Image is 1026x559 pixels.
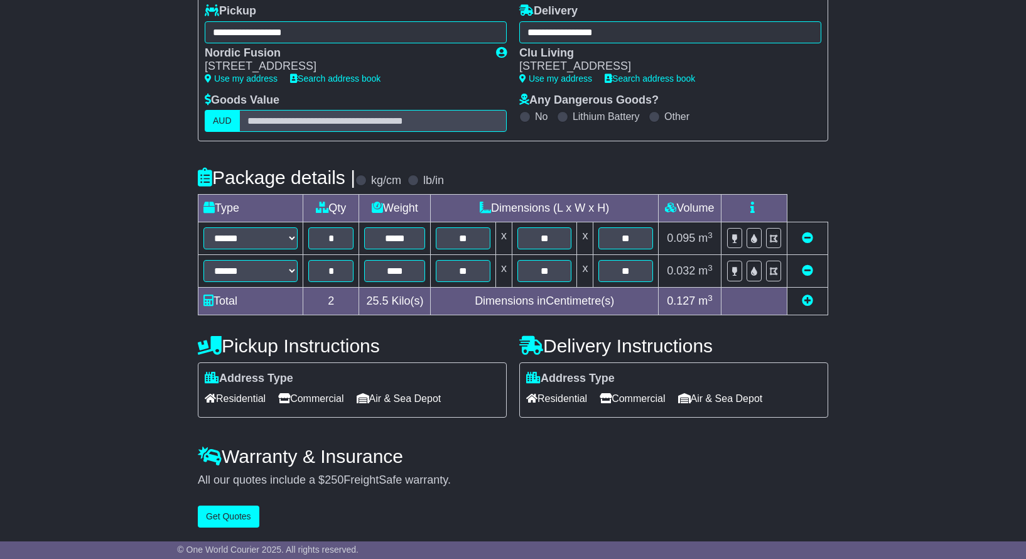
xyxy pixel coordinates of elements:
td: Type [198,195,303,222]
div: [STREET_ADDRESS] [205,60,483,73]
span: m [698,232,713,244]
button: Get Quotes [198,506,259,528]
label: Any Dangerous Goods? [519,94,659,107]
label: Goods Value [205,94,279,107]
span: Commercial [278,389,343,408]
span: m [698,295,713,307]
a: Search address book [290,73,381,84]
a: Search address book [605,73,695,84]
a: Add new item [802,295,813,307]
span: Air & Sea Depot [678,389,763,408]
h4: Warranty & Insurance [198,446,828,467]
td: Weight [359,195,431,222]
span: 0.127 [667,295,695,307]
span: 25.5 [366,295,388,307]
td: x [577,255,593,288]
h4: Package details | [198,167,355,188]
td: Dimensions in Centimetre(s) [431,288,659,315]
sup: 3 [708,231,713,240]
sup: 3 [708,263,713,273]
td: Total [198,288,303,315]
div: Nordic Fusion [205,46,483,60]
span: Residential [205,389,266,408]
span: Commercial [600,389,665,408]
label: lb/in [423,174,444,188]
td: x [495,255,512,288]
td: Qty [303,195,359,222]
a: Remove this item [802,264,813,277]
label: Delivery [519,4,578,18]
label: Pickup [205,4,256,18]
div: [STREET_ADDRESS] [519,60,809,73]
td: Volume [658,195,721,222]
a: Use my address [205,73,278,84]
label: kg/cm [371,174,401,188]
sup: 3 [708,293,713,303]
div: Clu Living [519,46,809,60]
td: 2 [303,288,359,315]
label: Address Type [205,372,293,386]
div: All our quotes include a $ FreightSafe warranty. [198,474,828,487]
span: m [698,264,713,277]
td: Dimensions (L x W x H) [431,195,659,222]
h4: Delivery Instructions [519,335,828,356]
span: 0.095 [667,232,695,244]
a: Remove this item [802,232,813,244]
a: Use my address [519,73,592,84]
label: Lithium Battery [573,111,640,122]
span: Air & Sea Depot [357,389,441,408]
h4: Pickup Instructions [198,335,507,356]
span: 0.032 [667,264,695,277]
td: x [577,222,593,255]
span: 250 [325,474,343,486]
label: AUD [205,110,240,132]
td: Kilo(s) [359,288,431,315]
span: © One World Courier 2025. All rights reserved. [177,545,359,555]
span: Residential [526,389,587,408]
label: Address Type [526,372,615,386]
label: Other [664,111,689,122]
td: x [495,222,512,255]
label: No [535,111,548,122]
